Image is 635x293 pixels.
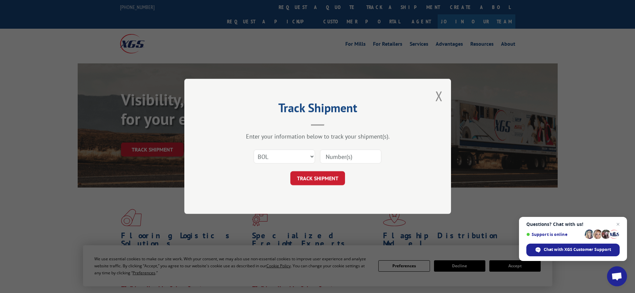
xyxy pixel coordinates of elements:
[320,150,381,164] input: Number(s)
[544,247,611,253] span: Chat with XGS Customer Support
[218,133,418,140] div: Enter your information below to track your shipment(s).
[290,172,345,186] button: TRACK SHIPMENT
[614,220,622,228] span: Close chat
[526,244,620,256] div: Chat with XGS Customer Support
[526,222,620,227] span: Questions? Chat with us!
[526,232,582,237] span: Support is online
[218,103,418,116] h2: Track Shipment
[607,266,627,286] div: Open chat
[435,87,443,105] button: Close modal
